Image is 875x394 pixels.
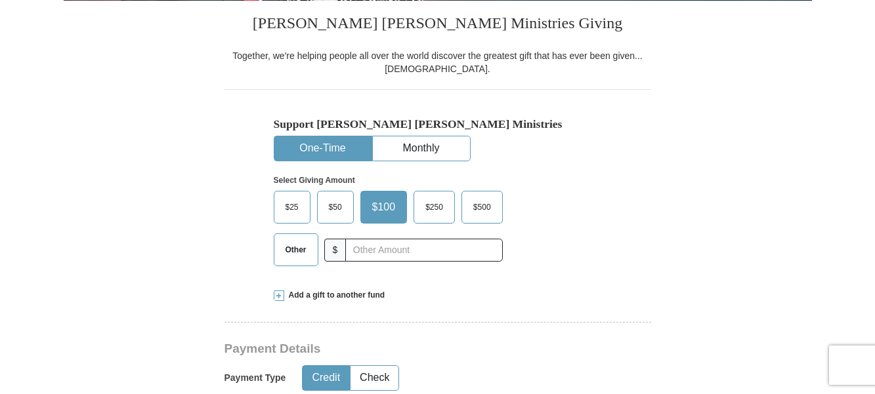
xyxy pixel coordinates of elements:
[366,197,402,217] span: $100
[322,197,349,217] span: $50
[274,136,372,161] button: One-Time
[224,342,559,357] h3: Payment Details
[274,117,602,131] h5: Support [PERSON_NAME] [PERSON_NAME] Ministries
[224,49,651,75] div: Together, we're helping people all over the world discover the greatest gift that has ever been g...
[224,372,286,384] h5: Payment Type
[284,290,385,301] span: Add a gift to another fund
[224,1,651,49] h3: [PERSON_NAME] [PERSON_NAME] Ministries Giving
[345,239,502,262] input: Other Amount
[303,366,349,390] button: Credit
[279,197,305,217] span: $25
[419,197,450,217] span: $250
[279,240,313,260] span: Other
[324,239,347,262] span: $
[467,197,498,217] span: $500
[373,136,470,161] button: Monthly
[274,176,355,185] strong: Select Giving Amount
[351,366,398,390] button: Check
